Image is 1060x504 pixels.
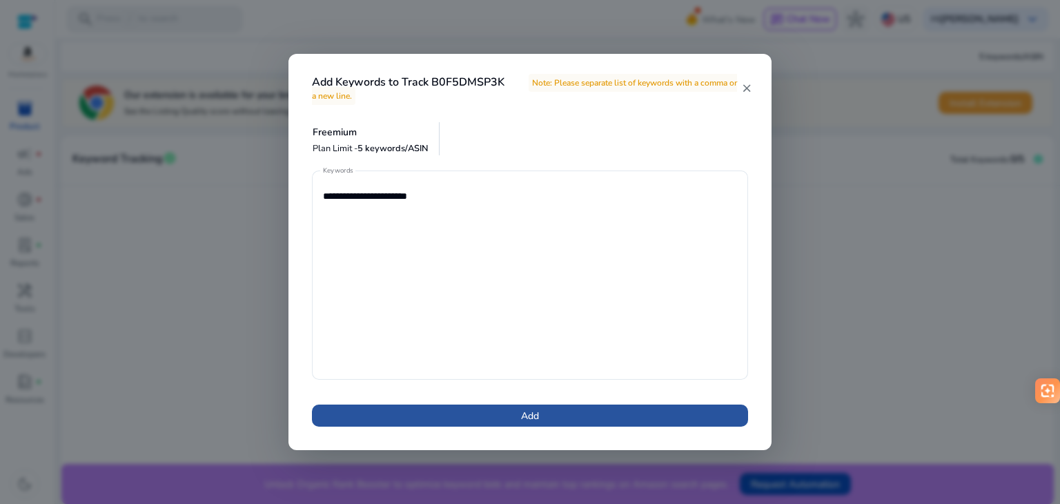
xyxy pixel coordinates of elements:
span: 5 keywords/ASIN [357,142,429,155]
mat-icon: close [741,82,752,95]
mat-label: Keywords [323,166,353,175]
span: Add [521,409,539,423]
h4: Add Keywords to Track B0F5DMSP3K [312,76,741,102]
h5: Freemium [313,127,429,139]
p: Plan Limit - [313,142,429,155]
button: Add [312,405,748,427]
span: Note: Please separate list of keywords with a comma or a new line. [312,74,737,105]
